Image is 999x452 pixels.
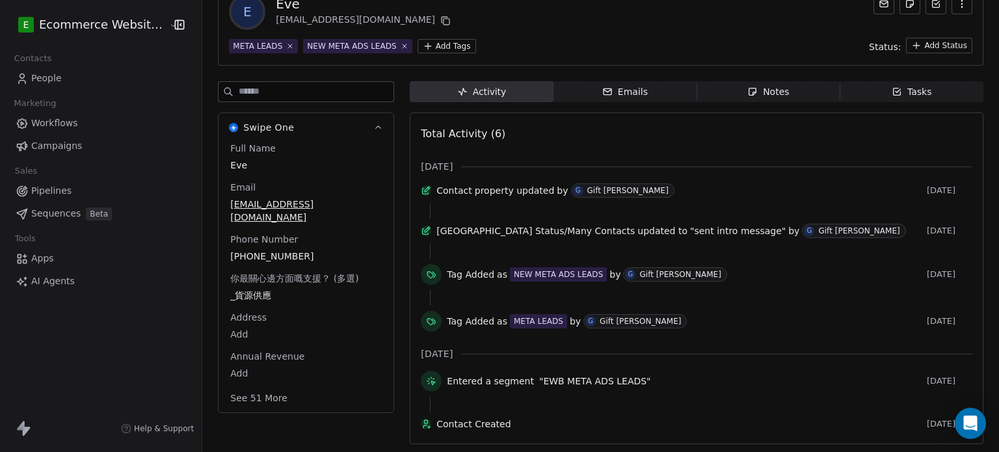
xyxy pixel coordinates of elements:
span: Full Name [228,142,278,155]
span: Annual Revenue [228,350,307,363]
div: Gift [PERSON_NAME] [600,317,681,326]
div: G [807,226,812,236]
span: [DATE] [421,160,453,173]
span: [DATE] [927,376,972,386]
div: Gift [PERSON_NAME] [587,186,669,195]
div: Tasks [892,85,932,99]
span: Total Activity (6) [421,127,505,140]
span: [DATE] [927,226,972,236]
span: People [31,72,62,85]
div: Notes [747,85,789,99]
span: Ecommerce Website Builder [39,16,166,33]
a: Pipelines [10,180,191,202]
div: META LEADS [233,40,282,52]
span: [PHONE_NUMBER] [230,250,382,263]
a: Campaigns [10,135,191,157]
span: [DATE] [927,316,972,326]
a: People [10,68,191,89]
span: Add [230,328,382,341]
div: META LEADS [514,315,563,327]
div: G [576,185,581,196]
div: Swipe OneSwipe One [219,142,393,412]
span: Contact Created [436,418,922,431]
span: [GEOGRAPHIC_DATA] Status/Many Contacts [436,224,635,237]
span: Sequences [31,207,81,220]
div: NEW META ADS LEADS [514,269,603,280]
span: "EWB META ADS LEADS" [539,375,651,388]
span: Marketing [8,94,62,113]
div: [EMAIL_ADDRESS][DOMAIN_NAME] [276,13,453,29]
span: Email [228,181,258,194]
span: Beta [86,207,112,220]
div: G [588,316,593,326]
img: Swipe One [229,123,238,132]
span: Sales [9,161,43,181]
span: Contacts [8,49,57,68]
span: Status: [869,40,901,53]
span: 你最關心邊方面嘅支援？ (多選) [228,272,361,285]
div: Gift [PERSON_NAME] [639,270,721,279]
button: EEcommerce Website Builder [16,14,160,36]
span: Entered a segment [447,375,534,388]
span: Tag Added [447,315,494,328]
span: by [609,268,620,281]
div: Open Intercom Messenger [955,408,986,439]
span: "sent intro message" [690,224,786,237]
button: Add Tags [418,39,476,53]
span: as [497,268,507,281]
span: Add [230,367,382,380]
span: Tools [9,229,41,248]
span: Phone Number [228,233,300,246]
span: Campaigns [31,139,82,153]
span: Eve [230,159,382,172]
span: E [23,18,29,31]
a: Apps [10,248,191,269]
span: Address [228,311,269,324]
span: Swipe One [243,121,294,134]
span: by [788,224,799,237]
span: [EMAIL_ADDRESS][DOMAIN_NAME] [230,198,382,224]
span: Apps [31,252,54,265]
a: Help & Support [121,423,194,434]
span: _貨源供應 [230,289,382,302]
span: Pipelines [31,184,72,198]
span: Workflows [31,116,78,130]
span: by [570,315,581,328]
span: [DATE] [421,347,453,360]
span: Help & Support [134,423,194,434]
button: Add Status [906,38,972,53]
span: [DATE] [927,419,972,429]
span: as [497,315,507,328]
div: NEW META ADS LEADS [307,40,396,52]
div: Gift [PERSON_NAME] [818,226,899,235]
div: G [628,269,633,280]
button: Swipe OneSwipe One [219,113,393,142]
span: [DATE] [927,269,972,280]
span: AI Agents [31,274,75,288]
a: AI Agents [10,271,191,292]
span: by [557,184,568,197]
a: SequencesBeta [10,203,191,224]
a: Workflows [10,113,191,134]
span: [DATE] [927,185,972,196]
span: Contact [436,184,472,197]
span: Tag Added [447,268,494,281]
span: property updated [475,184,555,197]
div: Emails [602,85,648,99]
button: See 51 More [222,386,295,410]
span: updated to [637,224,687,237]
